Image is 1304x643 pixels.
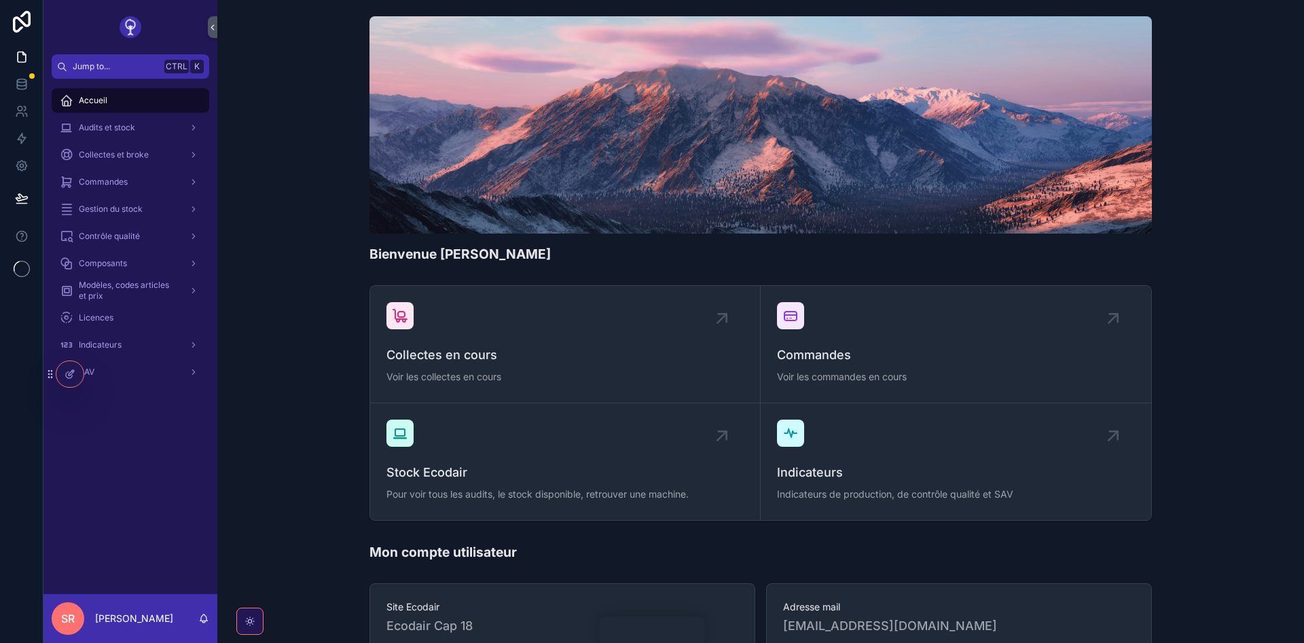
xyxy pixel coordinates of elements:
[386,488,744,501] span: Pour voir tous les audits, le stock disponible, retrouver une machine.
[777,463,1135,482] span: Indicateurs
[61,610,75,627] span: SR
[386,617,473,636] span: Ecodair Cap 18
[79,258,127,269] span: Composants
[52,278,209,303] a: Modèles, codes articles et prix
[52,306,209,330] a: Licences
[164,60,189,73] span: Ctrl
[370,286,761,403] a: Collectes en coursVoir les collectes en cours
[761,403,1151,520] a: IndicateursIndicateurs de production, de contrôle qualité et SAV
[386,346,744,365] span: Collectes en cours
[52,143,209,167] a: Collectes et broke
[79,280,178,301] span: Modèles, codes articles et prix
[52,251,209,276] a: Composants
[192,61,202,72] span: K
[386,600,738,614] span: Site Ecodair
[777,488,1135,501] span: Indicateurs de production, de contrôle qualité et SAV
[386,370,744,384] span: Voir les collectes en cours
[761,286,1151,403] a: CommandesVoir les commandes en cours
[783,617,1135,636] span: [EMAIL_ADDRESS][DOMAIN_NAME]
[79,312,113,323] span: Licences
[79,367,94,378] span: SAV
[95,612,173,625] p: [PERSON_NAME]
[52,197,209,221] a: Gestion du stock
[52,170,209,194] a: Commandes
[777,370,1135,384] span: Voir les commandes en cours
[79,95,107,106] span: Accueil
[52,360,209,384] a: SAV
[79,122,135,133] span: Audits et stock
[79,339,122,350] span: Indicateurs
[386,463,744,482] span: Stock Ecodair
[52,115,209,140] a: Audits et stock
[52,224,209,249] a: Contrôle qualité
[370,403,761,520] a: Stock EcodairPour voir tous les audits, le stock disponible, retrouver une machine.
[73,61,159,72] span: Jump to...
[52,88,209,113] a: Accueil
[43,79,217,402] div: scrollable content
[79,204,143,215] span: Gestion du stock
[369,244,551,263] h1: Bienvenue [PERSON_NAME]
[777,346,1135,365] span: Commandes
[783,600,1135,614] span: Adresse mail
[79,177,128,187] span: Commandes
[120,16,141,38] img: App logo
[52,54,209,79] button: Jump to...CtrlK
[369,543,517,562] h1: Mon compte utilisateur
[79,231,140,242] span: Contrôle qualité
[52,333,209,357] a: Indicateurs
[79,149,149,160] span: Collectes et broke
